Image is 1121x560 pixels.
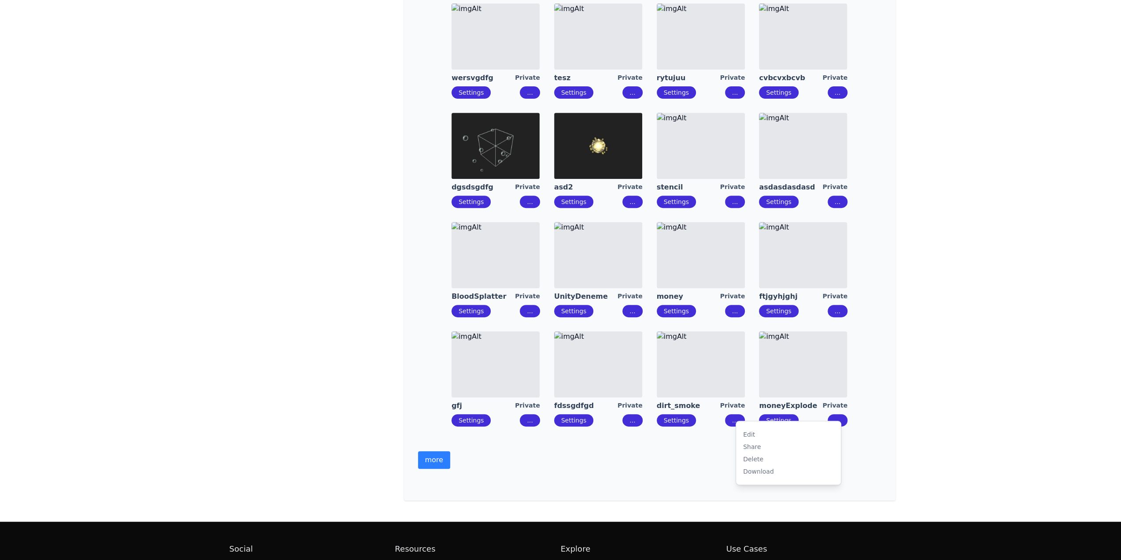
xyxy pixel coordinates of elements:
button: ... [725,86,745,99]
button: ... [828,86,847,99]
a: Settings [561,198,586,205]
img: imgAlt [657,113,745,179]
a: Settings [561,417,586,424]
a: ftjgyhjghj [759,292,822,301]
a: moneyExplode [759,401,822,411]
a: stencil [657,182,720,192]
a: UnityDeneme [554,292,618,301]
div: Delete [743,455,763,464]
a: cvbcvxbcvb [759,73,822,83]
a: Settings [664,308,689,315]
button: ... [520,414,540,426]
button: ... [520,196,540,208]
a: dirt_smoke [657,401,720,411]
a: Settings [459,89,484,96]
div: Private [618,401,643,411]
button: ... [520,86,540,99]
button: more [418,451,450,469]
a: dgsdsgdfg [451,182,515,192]
a: money [657,292,720,301]
a: Settings [766,198,791,205]
img: imgAlt [451,113,540,179]
div: Private [618,292,643,301]
img: imgAlt [554,113,642,179]
img: imgAlt [657,222,745,288]
a: gfj [451,401,515,411]
button: Settings [657,86,696,99]
button: ... [725,414,745,426]
h2: Social [229,543,395,555]
div: Private [720,401,745,411]
button: Settings [451,414,491,426]
button: Settings [451,86,491,99]
div: Private [720,292,745,301]
a: fdssgdfgd [554,401,618,411]
div: Private [515,73,540,83]
button: Settings [759,305,798,317]
div: Private [720,182,745,192]
a: Settings [766,417,791,424]
div: Private [822,73,847,83]
a: Settings [561,308,586,315]
div: Private [618,182,643,192]
img: imgAlt [759,113,847,179]
button: Settings [554,305,593,317]
button: ... [622,86,642,99]
a: Settings [459,308,484,315]
a: rytujuu [657,73,720,83]
button: Settings [451,305,491,317]
a: wersvgdfg [451,73,515,83]
div: Private [720,73,745,83]
button: ... [725,305,745,317]
a: Settings [459,198,484,205]
button: Settings [554,196,593,208]
button: Settings [554,86,593,99]
a: Settings [664,417,689,424]
h2: Use Cases [726,543,892,555]
img: imgAlt [759,331,847,397]
button: Settings [657,196,696,208]
div: Private [618,73,643,83]
div: Private [822,182,847,192]
div: Private [515,401,540,411]
div: Private [515,182,540,192]
h2: Explore [561,543,726,555]
img: imgAlt [759,4,847,70]
a: tesz [554,73,618,83]
a: Settings [664,198,689,205]
img: imgAlt [451,331,540,397]
button: Settings [759,414,798,426]
button: Settings [554,414,593,426]
div: Private [515,292,540,301]
button: Settings [451,196,491,208]
a: Settings [664,89,689,96]
button: ... [725,196,745,208]
a: Settings [766,89,791,96]
button: ... [622,196,642,208]
div: Download [743,467,774,476]
button: ... [622,414,642,426]
img: imgAlt [554,4,642,70]
img: imgAlt [657,331,745,397]
button: ... [828,414,847,426]
img: imgAlt [657,4,745,70]
a: Settings [561,89,586,96]
img: imgAlt [759,222,847,288]
button: ... [828,305,847,317]
a: asd2 [554,182,618,192]
button: Settings [657,305,696,317]
button: Settings [759,196,798,208]
div: Private [822,292,847,301]
div: Edit [743,430,755,439]
button: ... [520,305,540,317]
h2: Resources [395,543,561,555]
img: imgAlt [554,222,642,288]
a: asdasdasdasd [759,182,822,192]
a: BloodSplatter [451,292,515,301]
a: Settings [766,308,791,315]
button: Settings [657,414,696,426]
a: Settings [459,417,484,424]
img: imgAlt [451,4,540,70]
div: Share [743,442,761,451]
div: Private [822,401,847,411]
